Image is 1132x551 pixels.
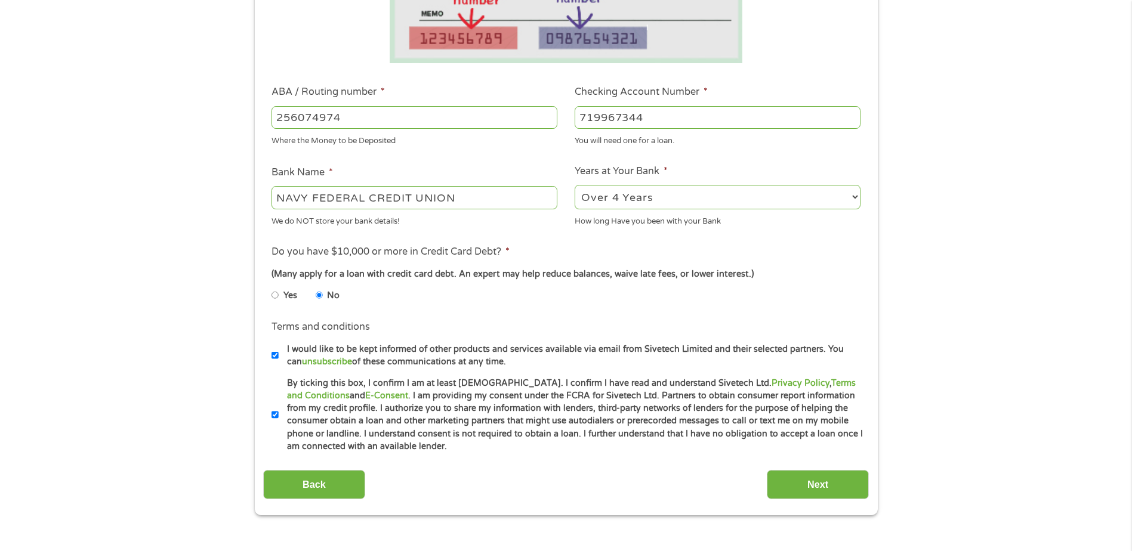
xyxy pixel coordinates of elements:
label: By ticking this box, I confirm I am at least [DEMOGRAPHIC_DATA]. I confirm I have read and unders... [279,377,864,453]
label: Bank Name [272,166,333,179]
a: Terms and Conditions [287,378,856,401]
div: How long Have you been with your Bank [575,211,860,227]
label: Do you have $10,000 or more in Credit Card Debt? [272,246,510,258]
input: 263177916 [272,106,557,129]
a: Privacy Policy [772,378,829,388]
input: Back [263,470,365,499]
input: 345634636 [575,106,860,129]
div: We do NOT store your bank details! [272,211,557,227]
div: You will need one for a loan. [575,131,860,147]
a: E-Consent [365,391,408,401]
label: Checking Account Number [575,86,708,98]
label: Years at Your Bank [575,165,668,178]
div: Where the Money to be Deposited [272,131,557,147]
label: I would like to be kept informed of other products and services available via email from Sivetech... [279,343,864,369]
input: Next [767,470,869,499]
label: ABA / Routing number [272,86,385,98]
label: No [327,289,340,302]
label: Terms and conditions [272,321,370,333]
a: unsubscribe [302,357,352,367]
div: (Many apply for a loan with credit card debt. An expert may help reduce balances, waive late fees... [272,268,860,281]
label: Yes [283,289,297,302]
